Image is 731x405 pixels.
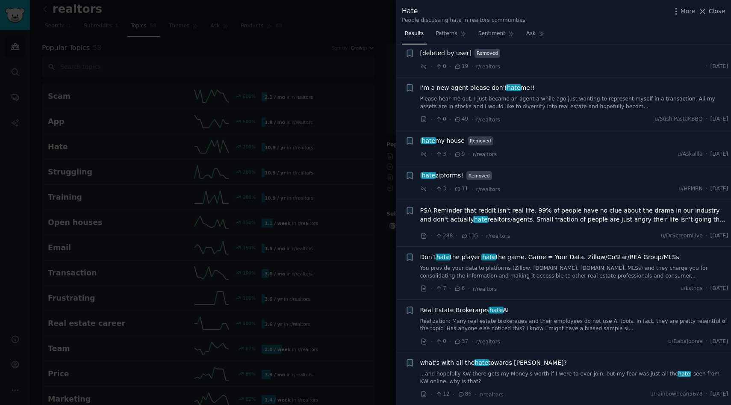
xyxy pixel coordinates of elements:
a: Ihatemy house [420,136,465,145]
a: I'm a new agent please don'thateme!! [420,83,535,92]
a: PSA Reminder that reddit isn't real life. 99% of people have no clue about the drama in our indus... [420,206,728,224]
span: hate [473,216,488,223]
span: · [449,185,451,194]
span: 49 [454,115,468,123]
div: Hate [402,6,525,17]
span: 3 [435,151,446,158]
span: · [449,150,451,159]
button: More [672,7,696,16]
span: [DATE] [710,63,728,71]
span: r/realtors [473,286,497,292]
span: 288 [435,232,453,240]
span: r/realtors [473,151,497,157]
span: r/realtors [480,392,504,398]
a: Patterns [433,27,469,44]
span: Don’t the player, the game. Game = Your Data. Zillow/CoStar/REA Group/MLSs [420,253,679,262]
a: Realization: Many real estate brokerages and their employees do not use AI tools. In fact, they a... [420,318,728,333]
span: 37 [454,338,468,346]
span: Ask [526,30,536,38]
span: · [481,231,483,240]
span: u/HFMRN [678,185,702,193]
span: I'm a new agent please don't me!! [420,83,535,92]
span: · [706,63,707,71]
span: u/BabaJoonie [668,338,702,346]
span: · [430,115,432,124]
span: u/rainbowbean5678 [650,390,703,398]
span: [DATE] [710,285,728,293]
span: 0 [435,63,446,71]
span: 6 [454,285,465,293]
span: I my house [420,136,465,145]
a: Ihatezipforms! [420,171,463,180]
span: [DATE] [710,338,728,346]
span: · [449,62,451,71]
span: u/DrScreamLive [661,232,703,240]
span: · [468,150,470,159]
span: · [449,115,451,124]
a: Results [402,27,427,44]
span: u/SushiPastaKBBQ [654,115,703,123]
span: Removed [468,136,493,145]
a: You provide your data to platforms (Zillow, [DOMAIN_NAME], [DOMAIN_NAME], MLSs) and they charge y... [420,265,728,280]
span: Removed [475,49,500,58]
span: Results [405,30,424,38]
span: 19 [454,63,468,71]
span: hate [506,84,521,91]
span: hate [489,307,504,313]
span: · [706,115,707,123]
span: 11 [454,185,468,193]
span: · [468,284,470,293]
span: Removed [466,171,492,180]
span: · [449,337,451,346]
span: · [456,231,457,240]
button: Close [698,7,725,16]
span: hate [678,371,691,377]
span: Close [709,7,725,16]
a: Please hear me out. I just became an agent a while ago just wanting to represent myself in a tran... [420,95,728,110]
span: [DATE] [710,115,728,123]
span: Sentiment [478,30,505,38]
span: 135 [461,232,478,240]
span: · [453,390,454,399]
span: hate [421,172,436,179]
div: People discussing hate in realtors communities [402,17,525,24]
a: [deleted by user] [420,49,472,58]
span: r/realtors [476,64,500,70]
span: hate [474,359,489,366]
span: r/realtors [476,186,500,192]
span: · [475,390,476,399]
span: 86 [457,390,472,398]
span: 7 [435,285,446,293]
span: · [471,185,473,194]
span: · [706,338,707,346]
span: hate [421,137,436,144]
span: [DATE] [710,390,728,398]
span: · [430,390,432,399]
span: 9 [454,151,465,158]
span: · [449,284,451,293]
span: · [430,231,432,240]
span: what's with all the towards [PERSON_NAME]? [420,358,567,367]
a: what's with all thehatetowards [PERSON_NAME]? [420,358,567,367]
span: · [706,390,707,398]
span: More [681,7,696,16]
span: · [430,185,432,194]
span: Patterns [436,30,457,38]
span: · [471,115,473,124]
a: ...and hopefully KW there gets my Money's worth if I were to ever join, but my fear was just all ... [420,370,728,385]
span: 3 [435,185,446,193]
span: hate [481,254,496,260]
a: Sentiment [475,27,517,44]
span: · [430,284,432,293]
span: u/Lstngs [681,285,703,293]
a: Real Estate BrokerageshateAI [420,306,509,315]
span: · [430,150,432,159]
span: · [471,62,473,71]
span: [DATE] [710,151,728,158]
span: hate [436,254,451,260]
span: [DATE] [710,232,728,240]
span: · [706,151,707,158]
span: 12 [435,390,449,398]
span: · [430,62,432,71]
